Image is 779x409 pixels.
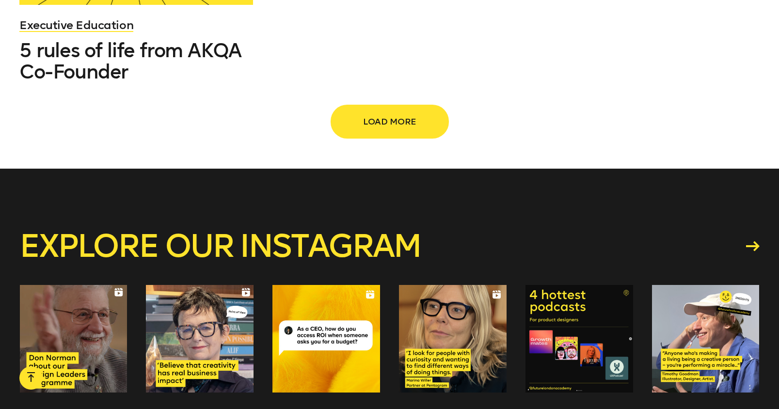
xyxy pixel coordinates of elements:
[19,18,133,32] a: Executive Education
[347,112,432,131] span: Load more
[19,40,253,82] a: 5 rules of life from AKQA Co-Founder
[19,39,241,83] span: 5 rules of life from AKQA Co-Founder
[19,231,760,262] a: Explore our instagram
[332,106,448,138] button: Load more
